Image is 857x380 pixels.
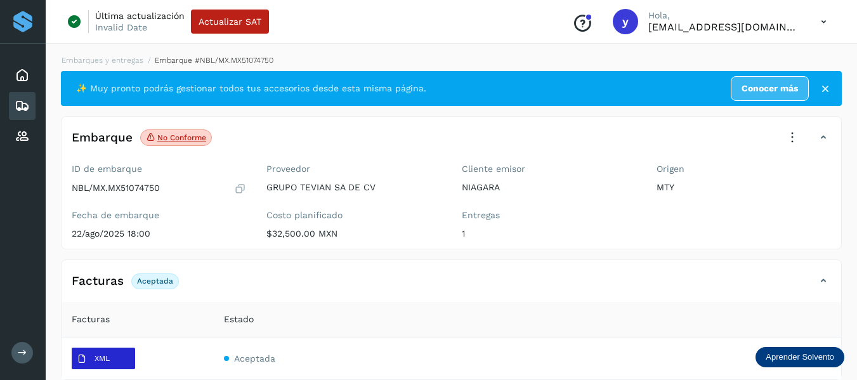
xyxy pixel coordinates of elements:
[224,313,254,326] span: Estado
[62,127,841,159] div: EmbarqueNo conforme
[462,182,636,193] p: NIAGARA
[72,228,246,239] p: 22/ago/2025 18:00
[137,277,173,285] p: Aceptada
[157,133,206,142] p: No conforme
[462,164,636,174] label: Cliente emisor
[72,210,246,221] label: Fecha de embarque
[72,313,110,326] span: Facturas
[199,17,261,26] span: Actualizar SAT
[462,210,636,221] label: Entregas
[766,352,834,362] p: Aprender Solvento
[9,62,36,89] div: Inicio
[9,122,36,150] div: Proveedores
[72,348,135,369] button: XML
[266,182,441,193] p: GRUPO TEVIAN SA DE CV
[266,164,441,174] label: Proveedor
[234,353,275,364] span: Aceptada
[191,10,269,34] button: Actualizar SAT
[648,10,801,21] p: Hola,
[72,274,124,289] h4: Facturas
[61,55,842,66] nav: breadcrumb
[731,76,809,101] a: Conocer más
[266,210,441,221] label: Costo planificado
[72,131,133,145] h4: Embarque
[72,183,160,193] p: NBL/MX.MX51074750
[72,164,246,174] label: ID de embarque
[62,56,143,65] a: Embarques y entregas
[95,22,147,33] p: Invalid Date
[155,56,273,65] span: Embarque #NBL/MX.MX51074750
[266,228,441,239] p: $32,500.00 MXN
[95,354,110,363] p: XML
[462,228,636,239] p: 1
[648,21,801,33] p: yortega@niagarawater.com
[76,82,426,95] span: ✨ Muy pronto podrás gestionar todos tus accesorios desde esta misma página.
[9,92,36,120] div: Embarques
[657,182,831,193] p: MTY
[62,270,841,302] div: FacturasAceptada
[657,164,831,174] label: Origen
[95,10,185,22] p: Última actualización
[756,347,844,367] div: Aprender Solvento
